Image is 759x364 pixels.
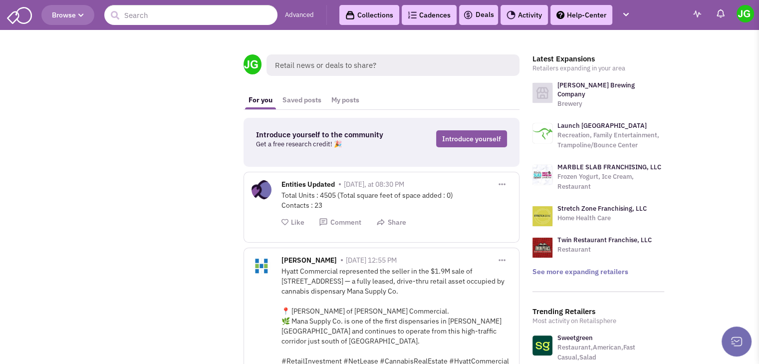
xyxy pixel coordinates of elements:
[532,206,552,226] img: logo
[463,9,494,21] a: Deals
[557,204,647,213] a: Stretch Zone Franchising, LLC
[557,213,647,223] p: Home Health Care
[436,130,507,147] a: Introduce yourself
[532,54,664,63] h3: Latest Expansions
[281,180,335,191] span: Entities Updated
[281,190,511,210] div: Total Units : 4505 (Total square feet of space added : 0) Contacts : 23
[532,316,664,326] p: Most activity on Retailsphere
[557,81,635,98] a: [PERSON_NAME] Brewing Company
[737,5,754,22] img: Jegan Gomangalam
[281,218,304,227] button: Like
[256,139,397,149] p: Get a free research credit! 🎉
[557,245,652,255] p: Restaurant
[266,54,519,76] span: Retail news or deals to share?
[532,307,664,316] h3: Trending Retailers
[344,180,404,189] span: [DATE], at 08:30 PM
[557,130,664,150] p: Recreation, Family Entertainment, Trampoline/Bounce Center
[7,5,32,24] img: SmartAdmin
[256,130,397,139] h3: Introduce yourself to the community
[557,99,664,109] p: Brewery
[346,256,397,265] span: [DATE] 12:55 PM
[339,5,399,25] a: Collections
[501,5,548,25] a: Activity
[532,63,664,73] p: Retailers expanding in your area
[556,11,564,19] img: help.png
[402,5,457,25] a: Cadences
[104,5,277,25] input: Search
[376,218,406,227] button: Share
[506,10,515,19] img: Activity.png
[52,10,84,19] span: Browse
[557,334,593,342] a: Sweetgreen
[532,238,552,258] img: logo
[532,336,552,356] img: www.sweetgreen.com
[557,236,652,244] a: Twin Restaurant Franchise, LLC
[285,10,314,20] a: Advanced
[557,172,664,192] p: Frozen Yogurt, Ice Cream, Restaurant
[41,5,94,25] button: Browse
[557,343,664,363] p: Restaurant,American,Fast Casual,Salad
[532,83,552,103] img: logo
[408,11,417,18] img: Cadences_logo.png
[277,91,326,109] a: Saved posts
[557,163,661,171] a: MARBLE SLAB FRANCHISING, LLC
[532,165,552,185] img: logo
[532,267,628,276] a: See more expanding retailers
[326,91,364,109] a: My posts
[291,218,304,227] span: Like
[532,123,552,143] img: logo
[463,9,473,21] img: icon-deals.svg
[345,10,355,20] img: icon-collection-lavender-black.svg
[550,5,612,25] a: Help-Center
[281,256,337,267] span: [PERSON_NAME]
[244,91,277,109] a: For you
[319,218,361,227] button: Comment
[557,121,647,130] a: Launch [GEOGRAPHIC_DATA]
